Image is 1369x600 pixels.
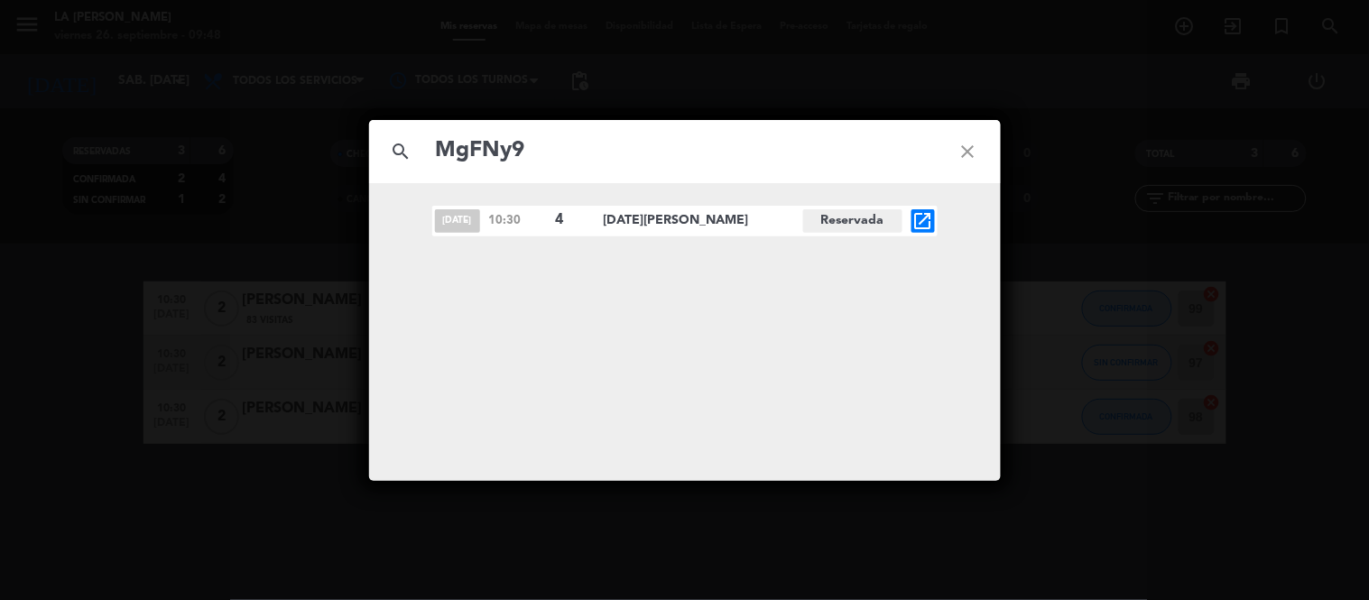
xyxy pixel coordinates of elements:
span: Reservada [803,209,902,233]
i: open_in_new [912,210,934,232]
span: 10:30 [489,211,547,230]
i: close [936,119,1001,184]
span: [DATE] [435,209,480,233]
span: [DATE][PERSON_NAME] [604,210,803,231]
i: search [369,119,434,184]
span: 4 [556,208,588,232]
input: Buscar reservas [434,133,936,170]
